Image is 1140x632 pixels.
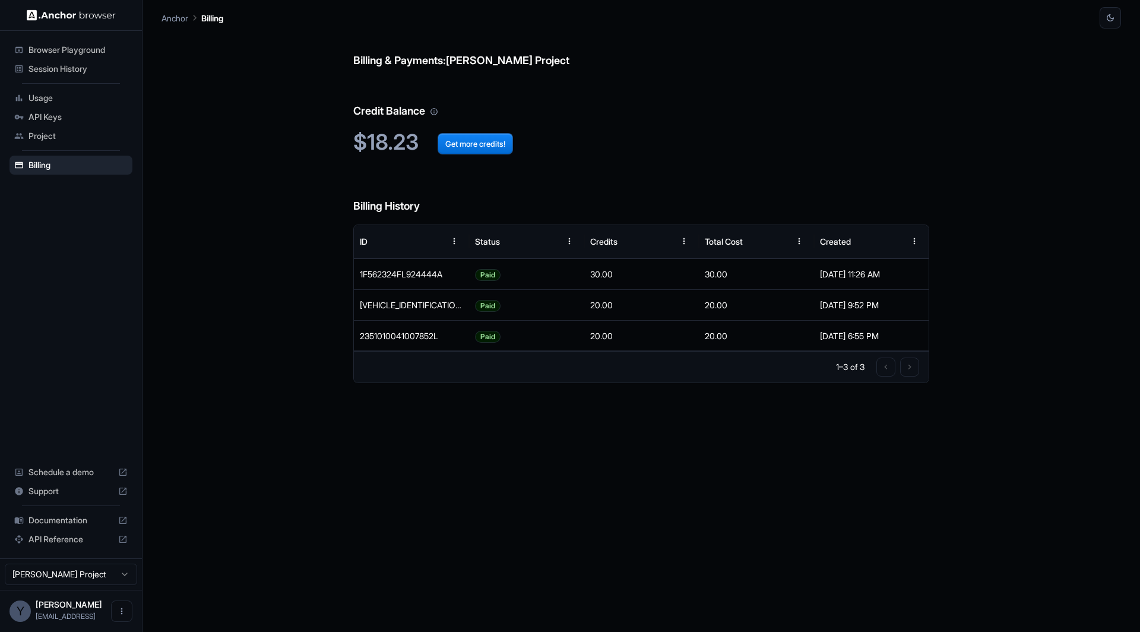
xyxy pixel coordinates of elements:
[28,44,128,56] span: Browser Playground
[28,92,128,104] span: Usage
[9,511,132,530] div: Documentation
[161,12,188,24] p: Anchor
[537,230,559,252] button: Sort
[836,361,864,373] p: 1–3 of 3
[9,463,132,482] div: Schedule a demo
[788,230,810,252] button: Menu
[36,612,96,621] span: yuma@o-mega.ai
[28,466,113,478] span: Schedule a demo
[820,236,851,247] div: Created
[354,320,469,351] div: 2351010041007852L
[584,289,699,320] div: 20.00
[28,111,128,123] span: API Keys
[584,258,699,289] div: 30.00
[882,230,904,252] button: Sort
[438,133,513,154] button: Get more credits!
[36,599,102,609] span: Yuma Heymans
[444,230,465,252] button: Menu
[705,236,743,247] div: Total Cost
[201,12,223,24] p: Billing
[28,533,113,545] span: API Reference
[354,289,469,320] div: 9HY07704P66746353
[9,127,132,146] div: Project
[28,159,128,171] span: Billing
[28,130,128,142] span: Project
[699,320,814,351] div: 20.00
[353,174,929,215] h6: Billing History
[9,530,132,549] div: API Reference
[476,321,500,352] span: Paid
[28,485,113,497] span: Support
[422,230,444,252] button: Sort
[430,108,438,116] svg: Your credit balance will be consumed as you use the API. Visit the usage page to view a breakdown...
[652,230,673,252] button: Sort
[699,258,814,289] div: 30.00
[475,236,500,247] div: Status
[9,108,132,127] div: API Keys
[353,79,929,120] h6: Credit Balance
[820,290,923,320] div: [DATE] 9:52 PM
[767,230,788,252] button: Sort
[9,40,132,59] div: Browser Playground
[820,259,923,289] div: [DATE] 11:26 AM
[9,89,132,108] div: Usage
[27,10,116,21] img: Anchor Logo
[699,289,814,320] div: 20.00
[476,290,500,321] span: Paid
[360,236,368,247] div: ID
[590,236,617,247] div: Credits
[9,59,132,78] div: Session History
[353,29,929,69] h6: Billing & Payments: [PERSON_NAME] Project
[584,320,699,351] div: 20.00
[9,601,31,622] div: Y
[28,63,128,75] span: Session History
[28,514,113,526] span: Documentation
[9,156,132,175] div: Billing
[904,230,925,252] button: Menu
[161,11,223,24] nav: breadcrumb
[353,129,929,155] h2: $18.23
[111,601,132,622] button: Open menu
[9,482,132,501] div: Support
[559,230,580,252] button: Menu
[354,258,469,289] div: 1F562324FL924444A
[476,260,500,290] span: Paid
[820,321,923,351] div: [DATE] 6:55 PM
[673,230,695,252] button: Menu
